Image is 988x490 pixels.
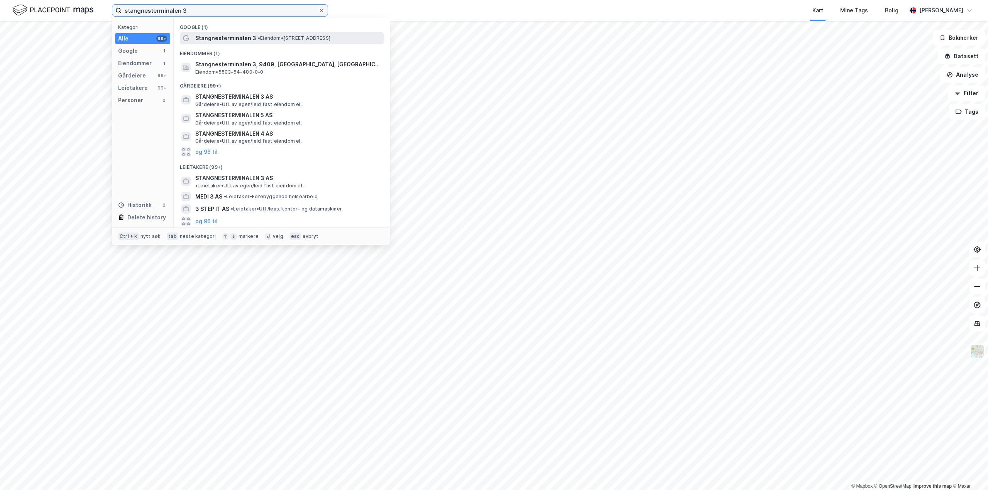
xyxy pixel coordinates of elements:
[874,483,912,489] a: OpenStreetMap
[940,67,985,83] button: Analyse
[258,35,260,41] span: •
[174,44,390,58] div: Eiendommer (1)
[812,6,823,15] div: Kart
[118,59,152,68] div: Eiendommer
[303,233,318,239] div: avbryt
[840,6,868,15] div: Mine Tags
[970,344,985,359] img: Z
[948,86,985,101] button: Filter
[195,129,381,138] span: STANGNESTERMINALEN 4 AS
[195,173,273,183] span: STANGNESTERMINALEN 3 AS
[273,233,283,239] div: velg
[180,233,216,239] div: neste kategori
[195,60,381,69] span: Stangnesterminalen 3, 9409, [GEOGRAPHIC_DATA], [GEOGRAPHIC_DATA]
[224,194,318,200] span: Leietaker • Forebyggende helsearbeid
[851,483,873,489] a: Mapbox
[919,6,963,15] div: [PERSON_NAME]
[195,120,302,126] span: Gårdeiere • Utl. av egen/leid fast eiendom el.
[174,77,390,91] div: Gårdeiere (99+)
[949,453,988,490] iframe: Chat Widget
[118,96,143,105] div: Personer
[933,30,985,45] button: Bokmerker
[118,232,139,240] div: Ctrl + k
[239,233,259,239] div: markere
[161,60,167,66] div: 1
[949,453,988,490] div: Kontrollprogram for chat
[914,483,952,489] a: Improve this map
[938,49,985,64] button: Datasett
[289,232,301,240] div: esc
[118,83,148,93] div: Leietakere
[174,18,390,32] div: Google (1)
[140,233,161,239] div: nytt søk
[12,3,93,17] img: logo.f888ab2527a4732fd821a326f86c7f29.svg
[161,97,167,103] div: 0
[118,24,170,30] div: Kategori
[161,202,167,208] div: 0
[258,35,330,41] span: Eiendom • [STREET_ADDRESS]
[195,34,256,43] span: Stangnesterminalen 3
[195,111,381,120] span: STANGNESTERMINALEN 5 AS
[174,158,390,172] div: Leietakere (99+)
[195,217,218,226] button: og 96 til
[195,204,229,214] span: 3 STEP IT AS
[195,69,264,75] span: Eiendom • 5503-54-480-0-0
[885,6,898,15] div: Bolig
[127,213,166,222] div: Delete history
[195,183,303,189] span: Leietaker • Utl. av egen/leid fast eiendom el.
[167,232,178,240] div: tab
[118,46,138,56] div: Google
[156,85,167,91] div: 99+
[195,147,218,157] button: og 96 til
[224,194,226,199] span: •
[161,48,167,54] div: 1
[195,192,222,201] span: MEDI 3 AS
[231,206,342,212] span: Leietaker • Utl./leas. kontor- og datamaskiner
[118,200,152,210] div: Historikk
[195,138,302,144] span: Gårdeiere • Utl. av egen/leid fast eiendom el.
[122,5,318,16] input: Søk på adresse, matrikkel, gårdeiere, leietakere eller personer
[949,104,985,120] button: Tags
[231,206,233,212] span: •
[156,72,167,79] div: 99+
[195,92,381,101] span: STANGNESTERMINALEN 3 AS
[118,71,146,80] div: Gårdeiere
[156,35,167,42] div: 99+
[195,183,198,189] span: •
[118,34,129,43] div: Alle
[195,101,302,108] span: Gårdeiere • Utl. av egen/leid fast eiendom el.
